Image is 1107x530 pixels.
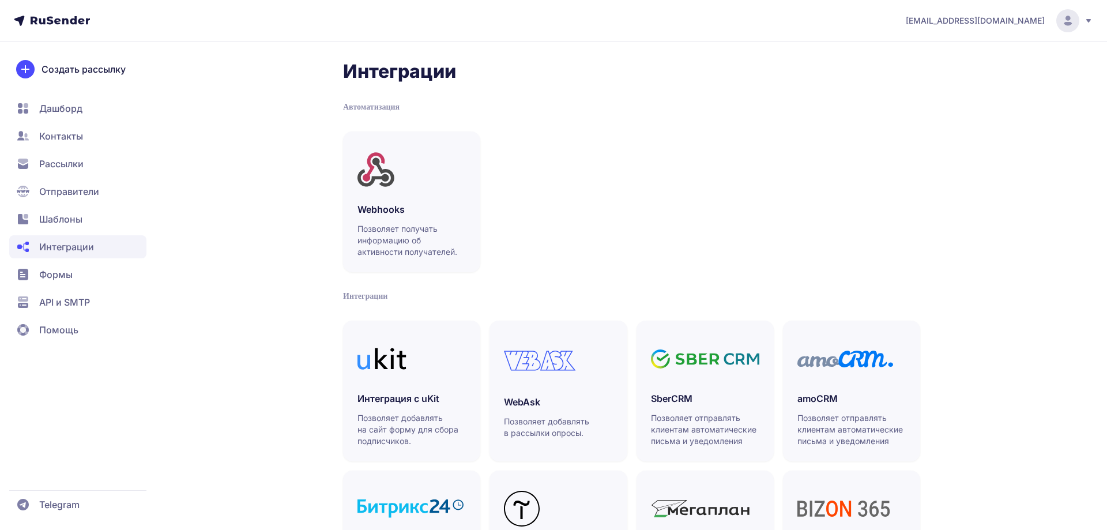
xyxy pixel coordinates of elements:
[357,392,466,405] h3: Интеграция с uKit
[39,129,83,143] span: Контакты
[39,157,84,171] span: Рассылки
[651,392,759,405] h3: SberCRM
[39,102,82,115] span: Дашборд
[39,240,94,254] span: Интеграции
[357,202,466,216] h3: Webhooks
[39,185,99,198] span: Отправители
[42,62,126,76] span: Создать рассылку
[39,212,82,226] span: Шаблоны
[357,223,467,258] p: Позволяет получать информацию об активности получателей.
[343,102,920,113] div: Автоматизация
[39,498,80,512] span: Telegram
[343,131,480,272] a: WebhooksПозволяет получать информацию об активности получателей.
[504,416,613,439] p: Позволяет добавлять в рассылки опросы.
[651,412,760,447] p: Позволяет отправлять клиентам автоматические письма и уведомления
[343,321,480,461] a: Интеграция с uKitПозволяет добавлять на сайт форму для сбора подписчиков.
[637,321,774,461] a: SberCRMПозволяет отправлять клиентам автоматические письма и уведомления
[797,392,906,405] h3: amoCRM
[9,493,146,516] a: Telegram
[39,323,78,337] span: Помощь
[906,15,1045,27] span: [EMAIL_ADDRESS][DOMAIN_NAME]
[357,412,467,447] p: Позволяет добавлять на сайт форму для сбора подписчиков.
[343,291,920,302] div: Интеграции
[797,412,907,447] p: Позволяет отправлять клиентам автоматические письма и уведомления
[504,395,612,409] h3: WebAsk
[783,321,920,461] a: amoCRMПозволяет отправлять клиентам автоматические письма и уведомления
[490,321,627,461] a: WebAskПозволяет добавлять в рассылки опросы.
[39,268,73,281] span: Формы
[343,60,920,83] h2: Интеграции
[39,295,90,309] span: API и SMTP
